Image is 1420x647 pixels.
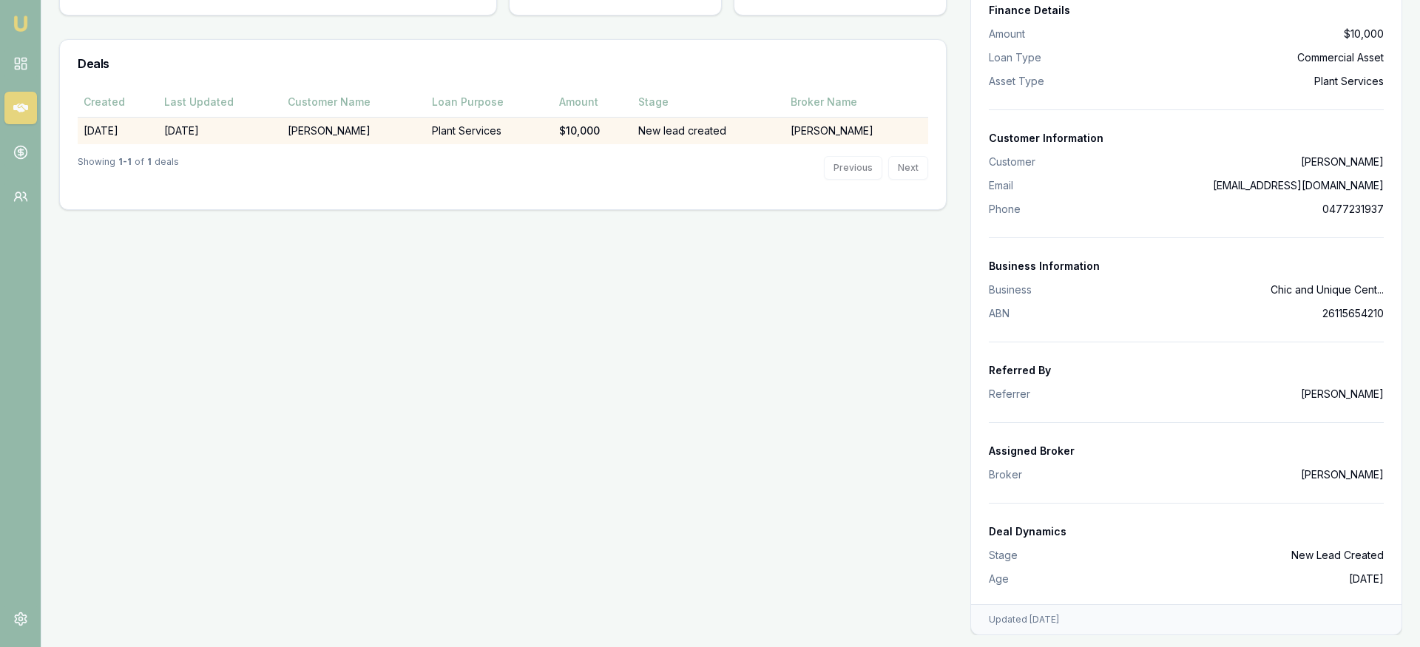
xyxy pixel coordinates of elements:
[989,444,1384,458] div: Assigned Broker
[989,50,1041,65] span: Loan Type
[989,202,1021,217] dt: Phone
[989,3,1384,18] div: Finance Details
[1291,548,1384,563] dd: New Lead Created
[791,95,923,109] div: Broker Name
[78,156,179,180] div: Showing of deals
[1344,27,1384,41] span: $10,000
[989,306,1010,321] dt: ABN
[1271,282,1384,297] dd: Chic and Unique Cent...
[118,156,132,180] strong: 1 - 1
[1297,50,1384,65] span: Commercial Asset
[1301,467,1384,482] dd: [PERSON_NAME]
[638,95,778,109] div: Stage
[158,117,282,144] td: [DATE]
[78,117,158,144] td: [DATE]
[559,95,627,109] div: Amount
[1349,572,1384,586] dd: [DATE]
[282,117,425,144] td: [PERSON_NAME]
[1213,179,1384,192] a: [EMAIL_ADDRESS][DOMAIN_NAME]
[1301,387,1384,402] dd: [PERSON_NAME]
[84,95,152,109] div: Created
[989,178,1013,193] dt: Email
[426,117,553,144] td: Plant Services
[989,614,1059,626] div: Updated [DATE]
[989,524,1384,539] div: Deal Dynamics
[1322,306,1384,321] dd: 26115654210
[147,156,152,180] strong: 1
[78,58,928,70] h3: Deals
[559,123,627,138] div: $10,000
[989,74,1044,89] span: Asset Type
[288,95,419,109] div: Customer Name
[989,548,1018,563] dt: Stage
[632,117,784,144] td: New lead created
[785,117,929,144] td: [PERSON_NAME]
[989,282,1032,297] dt: Business
[1314,74,1384,89] span: Plant Services
[989,131,1384,146] div: Customer Information
[989,467,1022,482] dt: Broker
[12,15,30,33] img: emu-icon-u.png
[989,363,1384,378] div: Referred By
[432,95,547,109] div: Loan Purpose
[989,155,1035,169] dt: Customer
[164,95,276,109] div: Last Updated
[989,387,1030,402] dt: Referrer
[989,572,1009,586] dt: Age
[1322,203,1384,215] a: 0477231937
[989,259,1384,274] div: Business Information
[1301,155,1384,169] dd: [PERSON_NAME]
[989,27,1025,41] span: Amount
